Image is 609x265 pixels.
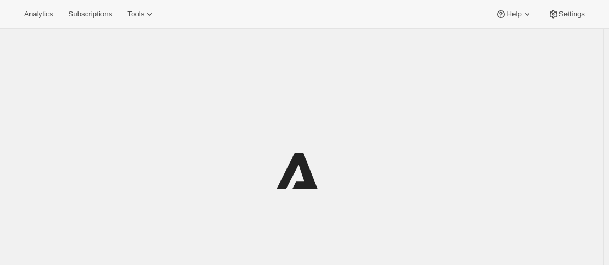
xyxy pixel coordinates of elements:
[127,10,144,19] span: Tools
[541,7,592,22] button: Settings
[17,7,59,22] button: Analytics
[62,7,118,22] button: Subscriptions
[68,10,112,19] span: Subscriptions
[559,10,585,19] span: Settings
[24,10,53,19] span: Analytics
[121,7,162,22] button: Tools
[489,7,539,22] button: Help
[506,10,521,19] span: Help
